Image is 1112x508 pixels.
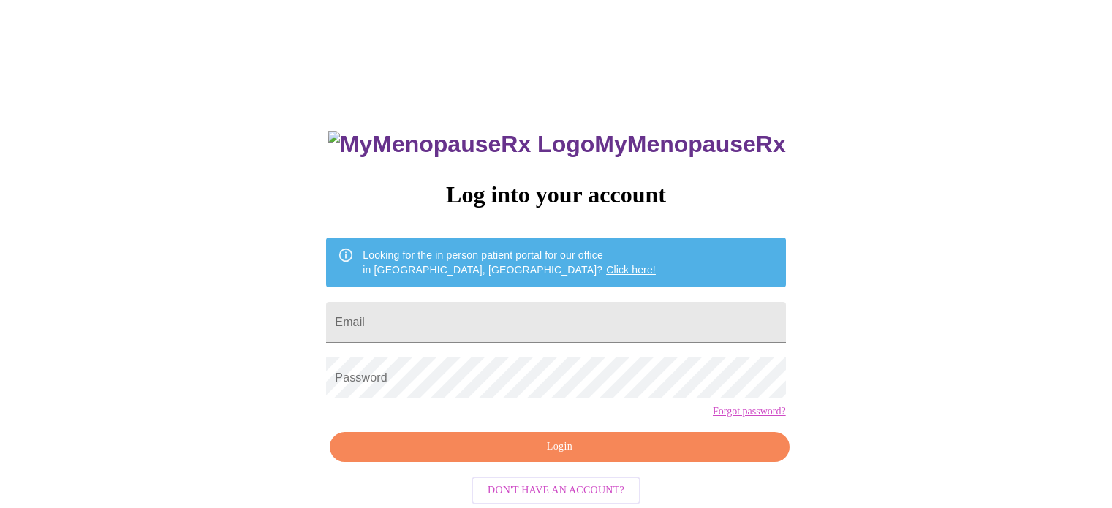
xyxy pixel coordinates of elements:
h3: Log into your account [326,181,785,208]
h3: MyMenopauseRx [328,131,786,158]
a: Don't have an account? [468,482,644,495]
a: Forgot password? [713,406,786,417]
span: Don't have an account? [488,482,624,500]
img: MyMenopauseRx Logo [328,131,594,158]
div: Looking for the in person patient portal for our office in [GEOGRAPHIC_DATA], [GEOGRAPHIC_DATA]? [363,242,656,283]
span: Login [347,438,772,456]
button: Login [330,432,789,462]
a: Click here! [606,264,656,276]
button: Don't have an account? [472,477,640,505]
